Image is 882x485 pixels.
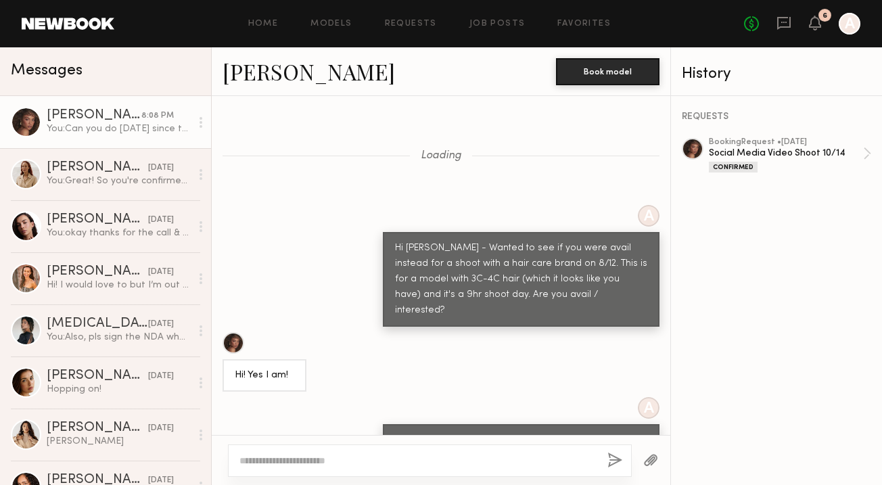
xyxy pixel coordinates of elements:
[682,112,871,122] div: REQUESTS
[148,162,174,175] div: [DATE]
[47,175,191,187] div: You: Great! So you're confirmed?
[47,435,191,448] div: [PERSON_NAME]
[11,63,83,78] span: Messages
[385,20,437,28] a: Requests
[709,138,863,147] div: booking Request • [DATE]
[47,383,191,396] div: Hopping on!
[223,57,395,86] a: [PERSON_NAME]
[47,317,148,331] div: [MEDICAL_DATA][PERSON_NAME]
[47,279,191,292] div: Hi! I would love to but I’m out of town [DATE] and [DATE] only. If there are other shoot dates, p...
[839,13,860,34] a: A
[822,12,827,20] div: 6
[47,265,148,279] div: [PERSON_NAME]
[556,65,659,76] a: Book model
[148,214,174,227] div: [DATE]
[469,20,526,28] a: Job Posts
[421,150,461,162] span: Loading
[47,331,191,344] div: You: Also, pls sign the NDA when you can!
[47,421,148,435] div: [PERSON_NAME]
[709,162,758,172] div: Confirmed
[47,369,148,383] div: [PERSON_NAME]
[395,241,647,319] div: Hi [PERSON_NAME] - Wanted to see if you were avail instead for a shoot with a hair care brand on ...
[682,66,871,82] div: History
[141,110,174,122] div: 8:08 PM
[148,266,174,279] div: [DATE]
[709,147,863,160] div: Social Media Video Shoot 10/14
[556,58,659,85] button: Book model
[148,370,174,383] div: [DATE]
[47,109,141,122] div: [PERSON_NAME]
[47,161,148,175] div: [PERSON_NAME]
[709,138,871,172] a: bookingRequest •[DATE]Social Media Video Shoot 10/14Confirmed
[235,368,294,384] div: Hi! Yes I am!
[47,213,148,227] div: [PERSON_NAME]
[395,433,647,480] div: Okay great, give me a beat to share with the director & will get back to you with more info - can...
[148,422,174,435] div: [DATE]
[557,20,611,28] a: Favorites
[310,20,352,28] a: Models
[47,227,191,239] div: You: okay thanks for the call & appreciate trying to make it work. We'll def reach out for the ne...
[248,20,279,28] a: Home
[148,318,174,331] div: [DATE]
[47,122,191,135] div: You: Can you do [DATE] since the shoot is [DATE]?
